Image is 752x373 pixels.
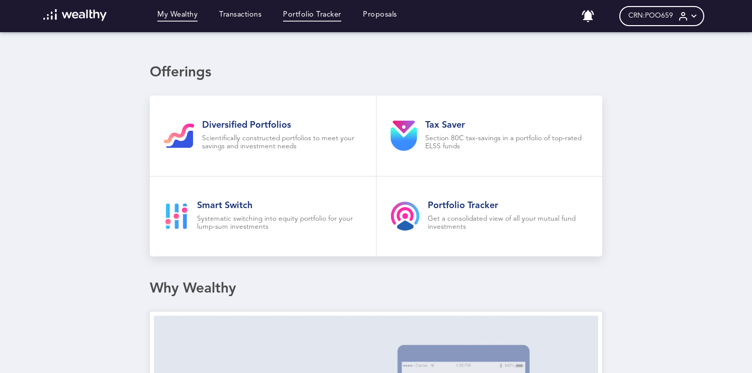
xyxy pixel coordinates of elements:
[150,281,602,298] div: Why Wealthy
[197,215,362,231] p: Systematic switching into equity portfolio for your lump-sum investments
[425,120,589,131] h2: Tax Saver
[197,200,362,211] h2: Smart Switch
[202,135,362,151] p: Scientifically constructed portfolios to meet your savings and investment needs
[283,11,341,22] a: Portfolio Tracker
[150,64,602,81] div: Offerings
[377,176,603,257] a: Portfolio TrackerGet a consolidated view of all your mutual fund investments
[628,12,673,20] span: CRN: POO659
[219,11,261,22] a: Transactions
[164,124,194,148] img: gi-goal-icon.svg
[428,215,589,231] p: Get a consolidated view of all your mutual fund investments
[150,176,376,257] a: Smart SwitchSystematic switching into equity portfolio for your lump-sum investments
[428,200,589,211] h2: Portfolio Tracker
[377,96,603,176] a: Tax SaverSection 80C tax-savings in a portfolio of top-rated ELSS funds
[164,204,189,229] img: smart-goal-icon.svg
[425,135,589,151] p: Section 80C tax-savings in a portfolio of top-rated ELSS funds
[157,11,198,22] a: My Wealthy
[391,202,420,231] img: product-tracker.svg
[150,96,376,176] a: Diversified PortfoliosScientifically constructed portfolios to meet your savings and investment n...
[363,11,397,22] a: Proposals
[391,121,417,151] img: product-tax.svg
[43,9,107,21] img: wl-logo-white.svg
[202,120,362,131] h2: Diversified Portfolios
